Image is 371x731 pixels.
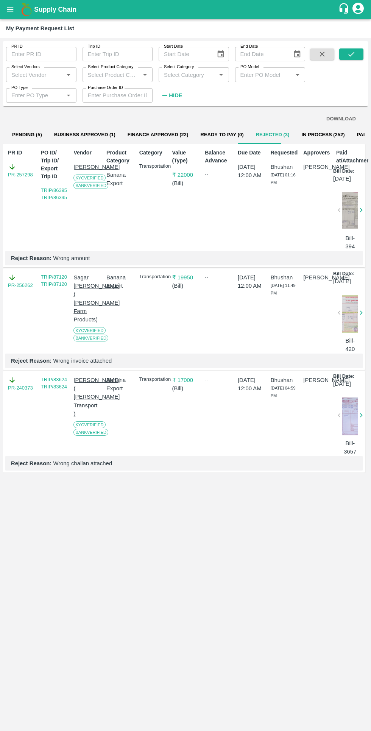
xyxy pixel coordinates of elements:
span: KYC Verified [73,175,105,181]
p: Due Date [238,149,265,157]
label: Select Product Category [88,64,134,70]
p: ( Bill ) [172,282,199,290]
p: Bhushan [271,376,298,384]
label: Select Category [164,64,194,70]
p: Product Category [106,149,133,165]
div: -- [205,376,232,383]
button: Hide [159,89,184,102]
button: Choose date [290,47,304,61]
p: Transportation [139,163,166,170]
p: [DATE] 12:00 AM [238,273,265,290]
p: ( Bill ) [172,179,199,187]
p: Bill-3657 [342,439,358,456]
p: Sagar [PERSON_NAME] ( [PERSON_NAME] Farm Products) [73,273,100,324]
div: My Payment Request List [6,23,74,33]
a: PR-240373 [8,384,33,392]
strong: Hide [169,92,182,98]
button: Open [64,70,73,79]
span: [DATE] 11:49 PM [271,283,296,295]
label: End Date [240,44,258,50]
a: TRIP/83624 TRIP/83624 [41,377,67,390]
p: Banana Export [106,171,133,188]
input: Enter PO Model [237,70,291,79]
p: Transportation [139,273,166,281]
button: Open [140,70,150,79]
button: Choose date [214,47,228,61]
p: Wrong challan attached [11,459,357,468]
button: Pending (5) [6,126,48,144]
a: TRIP/86395 TRIP/86395 [41,187,67,201]
p: Banana Export [106,273,133,290]
p: Vendor [73,149,100,157]
span: Bank Verified [73,182,108,189]
p: PR ID [8,149,35,157]
button: In Process (252) [295,126,351,144]
p: Paid at/Attachments [336,149,363,165]
p: Balance Advance [205,149,232,165]
input: Start Date [159,47,210,61]
b: Reject Reason: [11,460,51,466]
p: Category [139,149,166,157]
p: ₹ 17000 [172,376,199,384]
input: End Date [235,47,287,61]
div: account of current user [351,2,365,17]
button: open drawer [2,1,19,18]
p: ₹ 19950 [172,273,199,282]
button: DOWNLOAD [323,112,359,126]
span: Bank Verified [73,335,108,341]
img: logo [19,2,34,17]
button: Business Approved (1) [48,126,122,144]
p: PO ID/ Trip ID/ Export Trip ID [41,149,68,181]
p: Bhushan [271,163,298,171]
label: Select Vendors [11,64,40,70]
input: Select Vendor [8,70,62,79]
input: Enter Trip ID [83,47,153,61]
p: [DATE] [333,277,351,285]
span: KYC Verified [73,327,105,334]
input: Enter PO Type [8,90,62,100]
label: Trip ID [88,44,100,50]
p: Bill-394 [342,234,358,251]
div: customer-support [338,3,351,16]
button: Open [216,70,226,79]
label: PO Type [11,85,28,91]
div: -- [205,171,232,178]
p: Wrong invoice attached [11,357,357,365]
p: Banana Export [106,376,133,393]
p: Bill-420 [342,337,358,354]
p: Value (Type) [172,149,199,165]
button: Rejected (3) [250,126,296,144]
p: Bhushan [271,273,298,282]
p: [DATE] 12:00 AM [238,163,265,180]
p: [DATE] 12:00 AM [238,376,265,393]
b: Supply Chain [34,6,76,13]
b: Reject Reason: [11,255,51,261]
p: [PERSON_NAME] [303,273,330,282]
p: Wrong amount [11,254,357,262]
span: Bank Verified [73,429,108,436]
span: KYC Verified [73,421,105,428]
p: Bill Date: [333,270,354,277]
span: [DATE] 04:59 PM [271,386,296,398]
b: Reject Reason: [11,358,51,364]
a: TRIP/87120 TRIP/87120 [41,274,67,287]
p: Requested [271,149,298,157]
p: [PERSON_NAME] [303,163,330,171]
label: Start Date [164,44,183,50]
input: Enter Purchase Order ID [83,88,153,103]
p: [DATE] [333,175,351,183]
label: PO Model [240,64,259,70]
p: [PERSON_NAME] [73,163,100,171]
a: PR-257298 [8,171,33,179]
button: Open [64,90,73,100]
p: [PERSON_NAME] ( [PERSON_NAME] Transport ) [73,376,100,418]
p: Approvers [303,149,330,157]
label: Purchase Order ID [88,85,123,91]
label: PR ID [11,44,23,50]
p: Transportation [139,376,166,383]
input: Select Product Category [85,70,138,79]
span: [DATE] 01:16 PM [271,173,296,185]
button: Ready To Pay (0) [194,126,249,144]
input: Select Category [161,70,214,79]
p: Bill Date: [333,168,354,175]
